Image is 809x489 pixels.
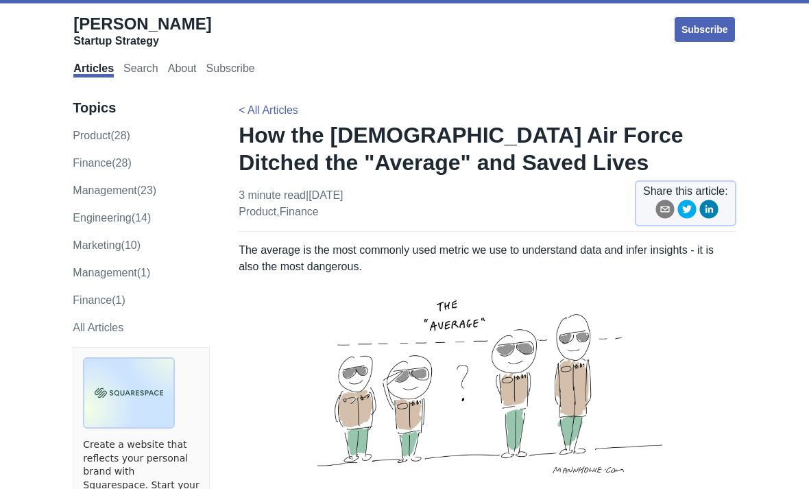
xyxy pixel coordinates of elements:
span: Share this article: [643,183,728,200]
a: Subscribe [673,16,736,43]
a: Finance(1) [73,294,125,306]
a: Search [123,62,158,77]
a: product [239,206,276,217]
a: Management(1) [73,267,150,278]
a: product(28) [73,130,130,141]
a: marketing(10) [73,239,141,251]
a: About [168,62,197,77]
button: twitter [677,200,697,224]
button: email [655,200,675,224]
button: linkedin [699,200,719,224]
p: The average is the most commonly used metric we use to understand data and infer insights - it is... [239,242,736,488]
h3: Topics [73,99,210,117]
a: Articles [73,62,114,77]
img: ads via Carbon [83,357,175,429]
h1: How the [DEMOGRAPHIC_DATA] Air Force Ditched the "Average" and Saved Lives [239,121,736,176]
a: finance [280,206,319,217]
img: beware_average [309,275,666,488]
a: finance(28) [73,157,131,169]
a: < All Articles [239,104,298,116]
p: 3 minute read | [DATE] , [239,187,343,220]
span: [PERSON_NAME] [73,14,211,33]
a: management(23) [73,184,156,196]
a: [PERSON_NAME]Startup Strategy [73,14,211,48]
a: Subscribe [206,62,255,77]
a: engineering(14) [73,212,151,224]
div: Startup Strategy [73,34,211,48]
a: All Articles [73,322,123,333]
